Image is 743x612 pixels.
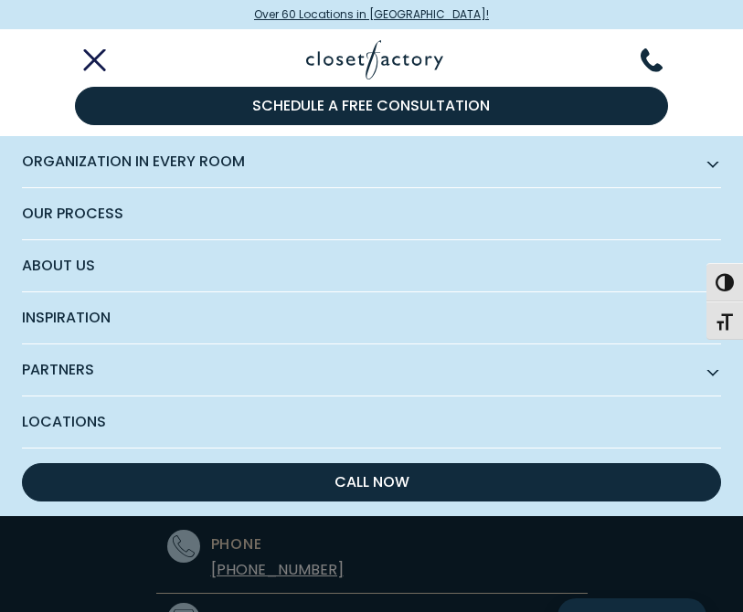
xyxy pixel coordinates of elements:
[22,292,721,344] span: Inspiration
[22,463,721,501] button: Call Now
[254,6,489,23] span: Over 60 Locations in [GEOGRAPHIC_DATA]!
[306,40,443,79] img: Closet Factory Logo
[706,301,743,340] button: Toggle Font size
[22,396,721,448] a: Locations
[22,136,721,188] span: Organization in Every Room
[75,87,669,125] a: Schedule a Free Consultation
[641,48,685,72] button: Phone Number
[59,49,109,71] button: Toggle Mobile Menu
[22,188,721,239] span: Our Process
[22,396,721,448] span: Locations
[706,263,743,301] button: Toggle High Contrast
[22,188,721,240] a: Our Process
[22,240,721,292] span: About Us
[22,344,721,396] span: Partners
